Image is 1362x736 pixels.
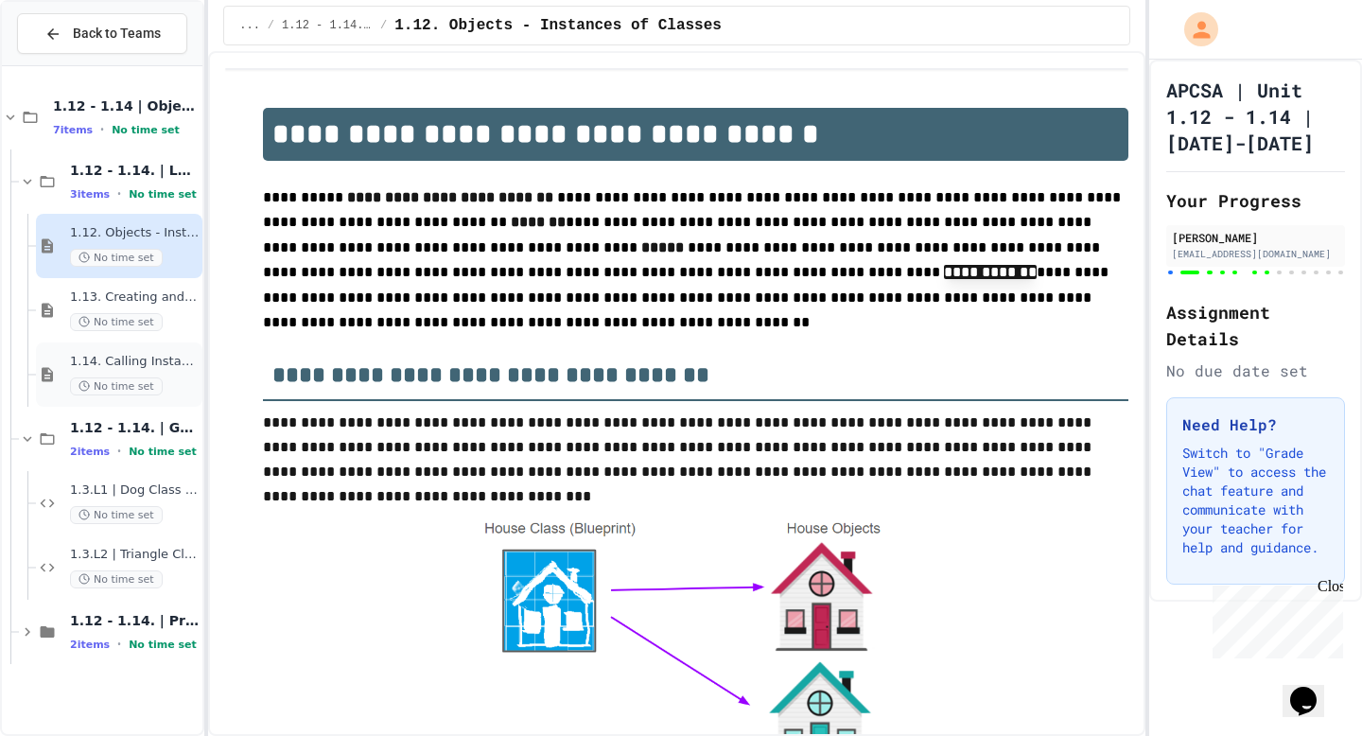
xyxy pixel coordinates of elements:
span: • [117,444,121,459]
h2: Your Progress [1166,187,1345,214]
div: [PERSON_NAME] [1172,229,1339,246]
div: Chat with us now!Close [8,8,131,120]
span: No time set [70,249,163,267]
p: Switch to "Grade View" to access the chat feature and communicate with your teacher for help and ... [1182,444,1329,557]
span: No time set [70,377,163,395]
span: 1.14. Calling Instance Methods [70,354,199,370]
span: No time set [70,313,163,331]
h1: APCSA | Unit 1.12 - 1.14 | [DATE]-[DATE] [1166,77,1345,156]
span: • [117,186,121,202]
span: 1.12 - 1.14. | Graded Labs [70,419,199,436]
span: No time set [70,506,163,524]
span: No time set [70,570,163,588]
span: No time set [129,188,197,201]
span: / [380,18,387,33]
span: / [268,18,274,33]
span: 1.12 - 1.14 | Objects and Instances of Classes [53,97,199,114]
span: 1.12. Objects - Instances of Classes [70,225,199,241]
span: 1.12. Objects - Instances of Classes [394,14,722,37]
span: 1.3.L2 | Triangle Class Lab [70,547,199,563]
span: ... [239,18,260,33]
div: My Account [1164,8,1223,51]
iframe: chat widget [1283,660,1343,717]
span: 1.12 - 1.14. | Practice Labs [70,612,199,629]
span: No time set [112,124,180,136]
div: [EMAIL_ADDRESS][DOMAIN_NAME] [1172,247,1339,261]
div: No due date set [1166,359,1345,382]
span: 2 items [70,639,110,651]
span: 3 items [70,188,110,201]
span: No time set [129,639,197,651]
button: Back to Teams [17,13,187,54]
h3: Need Help? [1182,413,1329,436]
h2: Assignment Details [1166,299,1345,352]
span: 1.3.L1 | Dog Class Lab [70,482,199,499]
span: 1.12 - 1.14. | Lessons and Notes [282,18,373,33]
span: 1.12 - 1.14. | Lessons and Notes [70,162,199,179]
span: Back to Teams [73,24,161,44]
span: No time set [129,446,197,458]
iframe: chat widget [1205,578,1343,658]
span: 2 items [70,446,110,458]
span: 7 items [53,124,93,136]
span: • [100,122,104,137]
span: • [117,637,121,652]
span: 1.13. Creating and Initializing Objects: Constructors [70,289,199,306]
